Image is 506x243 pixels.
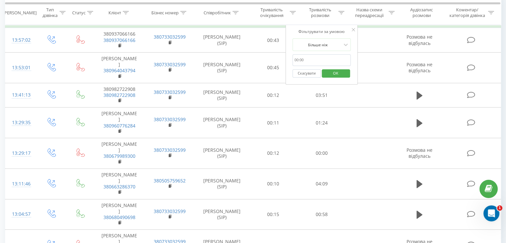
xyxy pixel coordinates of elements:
[151,10,179,15] div: Бізнес номер
[195,52,249,83] td: [PERSON_NAME] (SIP)
[12,116,30,129] div: 13:29:35
[297,168,346,199] td: 04:09
[483,205,499,221] iframe: Intercom live chat
[12,147,30,160] div: 13:29:17
[103,122,135,129] a: 380960776284
[303,7,337,18] div: Тривалість розмови
[12,177,30,190] div: 13:11:46
[195,108,249,138] td: [PERSON_NAME] (SIP)
[12,34,30,47] div: 13:57:02
[297,83,346,108] td: 03:51
[103,37,135,43] a: 380937066166
[195,199,249,230] td: [PERSON_NAME] (SIP)
[108,10,121,15] div: Клієнт
[249,138,297,169] td: 00:12
[292,28,351,35] div: Фільтрувати за умовою
[297,138,346,169] td: 00:00
[103,153,135,159] a: 380679989300
[103,67,135,74] a: 380964043794
[352,7,387,18] div: Назва схеми переадресації
[249,52,297,83] td: 00:45
[154,61,186,68] a: 380733032599
[3,10,37,15] div: [PERSON_NAME]
[94,138,144,169] td: [PERSON_NAME]
[297,108,346,138] td: 01:24
[94,28,144,53] td: 380937066166
[255,7,288,18] div: Тривалість очікування
[94,83,144,108] td: 380982722908
[407,147,432,159] span: Розмова не відбулась
[195,138,249,169] td: [PERSON_NAME] (SIP)
[249,199,297,230] td: 00:15
[204,10,231,15] div: Співробітник
[12,61,30,74] div: 13:53:01
[195,168,249,199] td: [PERSON_NAME] (SIP)
[154,34,186,40] a: 380733032599
[249,83,297,108] td: 00:12
[322,69,350,78] button: OK
[94,168,144,199] td: [PERSON_NAME]
[326,68,345,78] span: OK
[103,92,135,98] a: 380982722908
[249,28,297,53] td: 00:43
[94,52,144,83] td: [PERSON_NAME]
[154,147,186,153] a: 380733032599
[292,69,321,78] button: Скасувати
[103,183,135,190] a: 380663286370
[447,7,486,18] div: Коментар/категорія дзвінка
[154,177,186,184] a: 380505759652
[103,214,135,220] a: 380680490698
[94,108,144,138] td: [PERSON_NAME]
[154,208,186,214] a: 380733032599
[94,199,144,230] td: [PERSON_NAME]
[497,205,502,211] span: 1
[249,108,297,138] td: 00:11
[42,7,58,18] div: Тип дзвінка
[195,28,249,53] td: [PERSON_NAME] (SIP)
[154,89,186,95] a: 380733032599
[407,34,432,46] span: Розмова не відбулась
[12,89,30,102] div: 13:41:13
[12,208,30,221] div: 13:04:57
[72,10,85,15] div: Статус
[407,61,432,74] span: Розмова не відбулась
[249,168,297,199] td: 00:10
[402,7,441,18] div: Аудіозапис розмови
[297,199,346,230] td: 00:58
[195,83,249,108] td: [PERSON_NAME] (SIP)
[292,54,351,66] input: 00:00
[154,116,186,122] a: 380733032599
